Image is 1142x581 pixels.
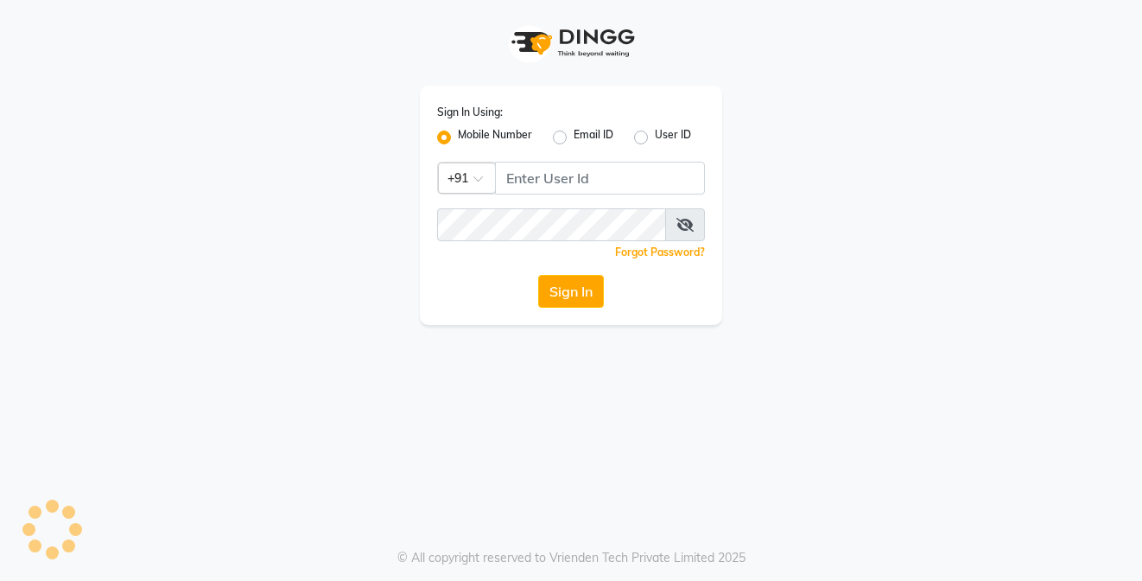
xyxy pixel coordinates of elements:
label: Sign In Using: [437,105,503,120]
label: Email ID [574,127,613,148]
img: logo1.svg [502,17,640,68]
input: Username [495,162,705,195]
button: Sign In [538,275,604,308]
input: Username [437,208,666,241]
label: Mobile Number [458,127,532,148]
a: Forgot Password? [615,246,705,259]
label: User ID [655,127,691,148]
